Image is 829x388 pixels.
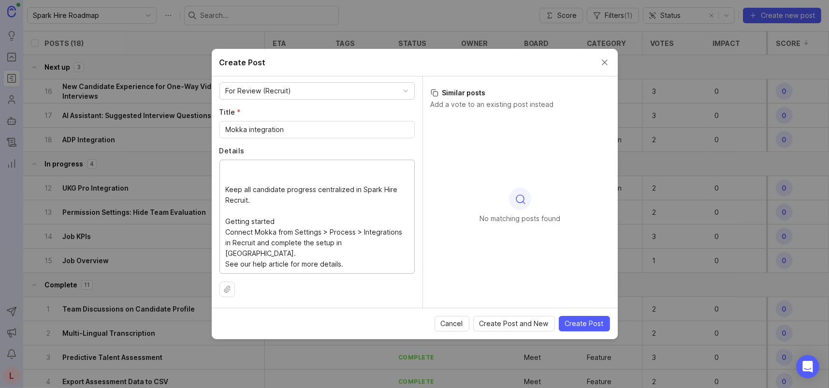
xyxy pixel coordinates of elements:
[226,86,291,96] div: For Review (Recruit)
[431,100,610,109] p: Add a vote to an existing post instead
[435,316,469,331] button: Cancel
[219,108,241,116] span: Title (required)
[441,319,463,328] span: Cancel
[796,355,819,378] div: Open Intercom Messenger
[565,319,604,328] span: Create Post
[219,282,235,297] button: Upload file
[431,88,610,98] h3: Similar posts
[219,57,266,68] h2: Create Post
[559,316,610,331] button: Create Post
[473,316,555,331] button: Create Post and New
[226,124,408,135] input: Short, descriptive title
[219,146,415,156] label: Details
[599,57,610,68] button: Close create post modal
[480,319,549,328] span: Create Post and New
[226,163,408,269] textarea: Spark Hire Recruit now integrates with [PERSON_NAME], the AI assistant for top-of-funnel screenin...
[480,214,561,224] p: No matching posts found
